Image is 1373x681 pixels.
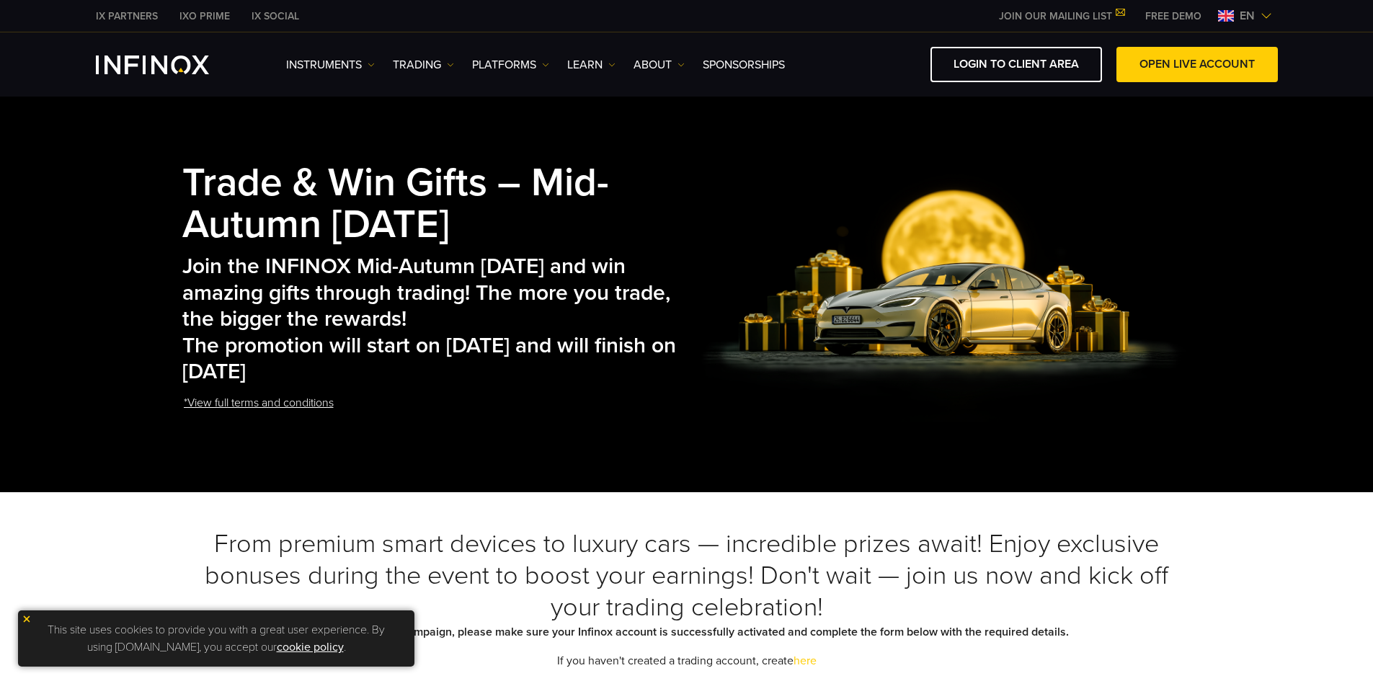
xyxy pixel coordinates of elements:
[85,9,169,24] a: INFINOX
[286,56,375,74] a: Instruments
[25,618,407,659] p: This site uses cookies to provide you with a great user experience. By using [DOMAIN_NAME], you a...
[96,55,243,74] a: INFINOX Logo
[1116,47,1278,82] a: OPEN LIVE ACCOUNT
[472,56,549,74] a: PLATFORMS
[22,614,32,624] img: yellow close icon
[169,9,241,24] a: INFINOX
[182,528,1191,623] h3: From premium smart devices to luxury cars — incredible prizes await! Enjoy exclusive bonuses duri...
[703,56,785,74] a: SPONSORSHIPS
[393,56,454,74] a: TRADING
[1134,9,1212,24] a: INFINOX MENU
[634,56,685,74] a: ABOUT
[241,9,310,24] a: INFINOX
[277,640,344,654] a: cookie policy
[988,10,1134,22] a: JOIN OUR MAILING LIST
[182,386,335,421] a: *View full terms and conditions
[182,254,696,386] h2: Join the INFINOX Mid-Autumn [DATE] and win amazing gifts through trading! The more you trade, the...
[304,625,1069,639] b: To take part in this campaign, please make sure your Infinox account is successfully activated an...
[182,159,609,249] strong: Trade & Win Gifts – Mid-Autumn [DATE]
[930,47,1102,82] a: LOGIN TO CLIENT AREA
[567,56,616,74] a: Learn
[794,654,817,668] a: here
[1234,7,1261,25] span: en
